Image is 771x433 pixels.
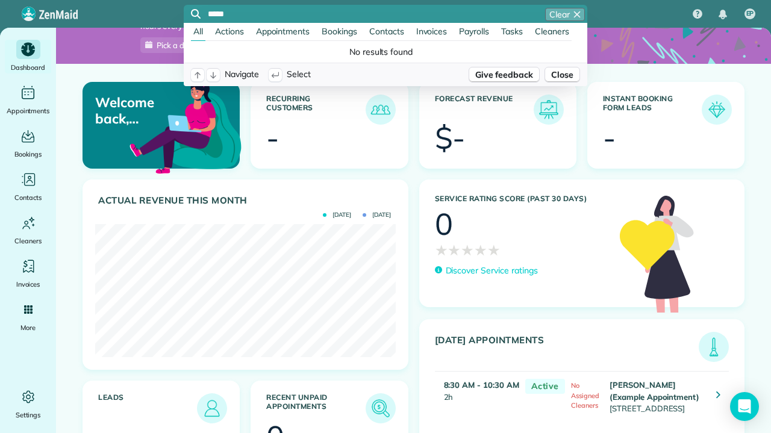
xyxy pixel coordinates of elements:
[435,123,466,153] div: $-
[416,26,448,37] span: Invoices
[5,170,51,204] a: Contacts
[435,195,608,203] h3: Service Rating score (past 30 days)
[448,239,461,261] span: ★
[5,40,51,73] a: Dashboard
[14,148,42,160] span: Bookings
[610,380,699,402] strong: [PERSON_NAME] (Example Appointment)
[98,195,396,206] h3: Actual Revenue this month
[266,393,365,423] h3: Recent unpaid appointments
[5,83,51,117] a: Appointments
[549,8,570,20] span: Clear
[98,393,197,423] h3: Leads
[730,392,759,421] div: Open Intercom Messenger
[446,264,538,277] p: Discover Service ratings
[193,26,203,37] span: All
[5,213,51,247] a: Cleaners
[16,409,41,421] span: Settings
[322,26,357,37] span: Bookings
[501,26,523,37] span: Tasks
[435,95,534,125] h3: Forecast Revenue
[369,26,404,37] span: Contacts
[20,322,36,334] span: More
[461,239,474,261] span: ★
[435,209,453,239] div: 0
[200,396,224,420] img: icon_leads-1bed01f49abd5b7fead27621c3d59655bb73ed531f8eeb49469d10e621d6b896.png
[474,239,487,261] span: ★
[363,212,391,218] span: [DATE]
[571,381,599,410] span: No Assigned Cleaners
[16,278,40,290] span: Invoices
[11,61,45,73] span: Dashboard
[225,68,259,81] span: Navigate
[5,387,51,421] a: Settings
[702,335,726,359] img: icon_todays_appointments-901f7ab196bb0bea1936b74009e4eb5ffbc2d2711fa7634e0d609ed5ef32b18b.png
[5,257,51,290] a: Invoices
[184,9,201,19] button: Focus search
[157,40,226,50] span: Pick a day and time
[435,264,538,277] a: Discover Service ratings
[14,235,42,247] span: Cleaners
[545,67,580,83] button: Close
[710,1,735,28] div: Notifications
[607,372,707,421] td: [STREET_ADDRESS]
[369,98,393,122] img: icon_recurring_customers-cf858462ba22bcd05b5a5880d41d6543d210077de5bb9ebc9590e49fd87d84ed.png
[535,26,569,37] span: Cleaners
[525,379,565,394] span: Active
[444,380,519,390] strong: 8:30 AM - 10:30 AM
[435,239,448,261] span: ★
[603,95,702,125] h3: Instant Booking Form Leads
[266,123,279,153] div: -
[469,67,540,83] button: Give feedback
[5,126,51,160] a: Bookings
[140,37,232,53] a: Pick a day and time
[349,46,413,58] span: No results found
[127,68,244,185] img: dashboard_welcome-42a62b7d889689a78055ac9021e634bf52bae3f8056760290aed330b23ab8690.png
[603,123,616,153] div: -
[95,95,187,126] p: Welcome back, Eldis!
[459,26,489,37] span: Payrolls
[705,98,729,122] img: icon_form_leads-04211a6a04a5b2264e4ee56bc0799ec3eb69b7e499cbb523a139df1d13a81ae0.png
[435,372,519,421] td: 2h
[551,69,573,81] span: Close
[487,239,501,261] span: ★
[215,26,244,37] span: Actions
[475,69,534,81] span: Give feedback
[287,68,311,81] span: Select
[746,9,754,19] span: EP
[545,8,585,21] button: Clear
[14,192,42,204] span: Contacts
[7,105,50,117] span: Appointments
[435,335,699,362] h3: [DATE] Appointments
[256,26,310,37] span: Appointments
[266,95,365,125] h3: Recurring Customers
[537,98,561,122] img: icon_forecast_revenue-8c13a41c7ed35a8dcfafea3cbb826a0462acb37728057bba2d056411b612bbbe.png
[323,212,351,218] span: [DATE]
[191,9,201,19] svg: Focus search
[369,396,393,420] img: icon_unpaid_appointments-47b8ce3997adf2238b356f14209ab4cced10bd1f174958f3ca8f1d0dd7fffeee.png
